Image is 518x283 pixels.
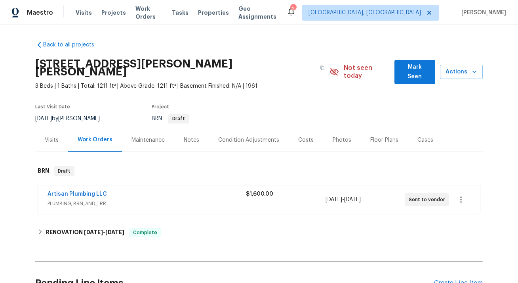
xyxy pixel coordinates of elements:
a: Back to all projects [35,41,111,49]
span: [DATE] [344,197,361,202]
div: BRN Draft [35,158,483,184]
span: Complete [130,229,160,237]
span: Properties [198,9,229,17]
span: PLUMBING, BRN_AND_LRR [48,200,246,208]
button: Mark Seen [394,60,435,84]
div: Condition Adjustments [218,136,279,144]
div: Photos [333,136,351,144]
span: Tasks [172,10,189,15]
div: Cases [417,136,433,144]
h6: BRN [38,166,49,176]
span: Visits [76,9,92,17]
span: Actions [446,67,476,77]
span: [DATE] [84,229,103,235]
div: Work Orders [78,136,112,144]
span: Sent to vendor [409,196,448,204]
span: Projects [101,9,126,17]
span: Project [152,104,169,109]
button: Actions [440,65,483,79]
span: [DATE] [35,116,52,121]
span: BRN [152,116,189,121]
span: Geo Assignments [238,5,277,21]
span: Draft [169,116,188,121]
div: RENOVATION [DATE]-[DATE]Complete [35,223,483,242]
div: Floor Plans [370,136,398,144]
div: Notes [184,136,199,144]
span: 3 Beds | 1 Baths | Total: 1211 ft² | Above Grade: 1211 ft² | Basement Finished: N/A | 1961 [35,82,329,90]
span: Draft [55,167,74,175]
div: 2 [290,5,296,13]
span: Not seen today [344,64,390,80]
span: $1,600.00 [246,191,273,197]
span: - [84,229,124,235]
span: Work Orders [135,5,162,21]
div: Visits [45,136,59,144]
h2: [STREET_ADDRESS][PERSON_NAME][PERSON_NAME] [35,60,315,76]
a: Artisan Plumbing LLC [48,191,107,197]
span: Mark Seen [401,62,429,82]
button: Copy Address [315,61,329,75]
div: by [PERSON_NAME] [35,114,109,123]
span: [GEOGRAPHIC_DATA], [GEOGRAPHIC_DATA] [309,9,421,17]
span: - [326,196,361,204]
div: Costs [298,136,314,144]
span: [DATE] [326,197,342,202]
span: Maestro [27,9,53,17]
span: Last Visit Date [35,104,70,109]
div: Maintenance [131,136,165,144]
span: [PERSON_NAME] [458,9,506,17]
span: [DATE] [105,229,124,235]
h6: RENOVATION [46,228,124,237]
